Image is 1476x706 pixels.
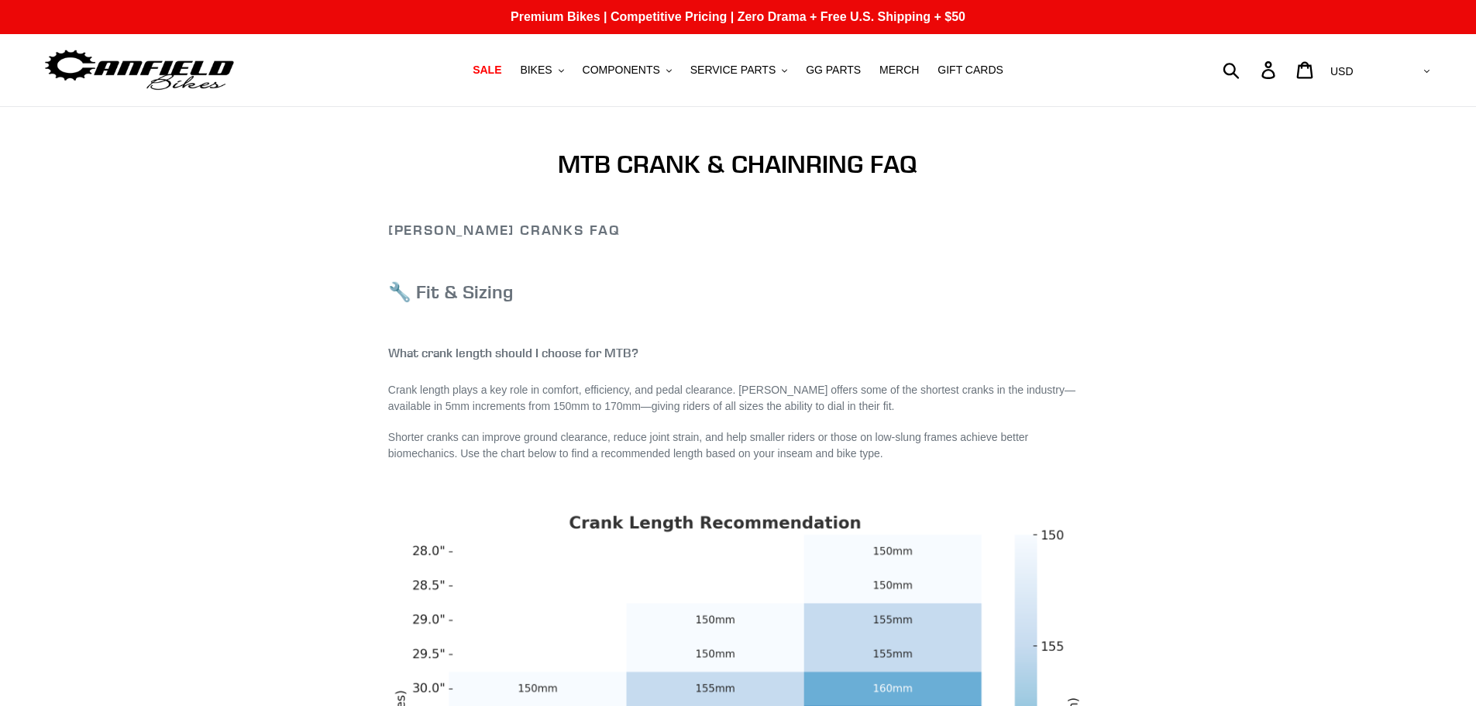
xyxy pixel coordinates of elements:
[520,64,552,77] span: BIKES
[388,346,1088,360] h4: What crank length should I choose for MTB?
[43,46,236,95] img: Canfield Bikes
[575,60,680,81] button: COMPONENTS
[465,60,509,81] a: SALE
[388,382,1088,415] p: Crank length plays a key role in comfort, efficiency, and pedal clearance. [PERSON_NAME] offers s...
[930,60,1011,81] a: GIFT CARDS
[1231,53,1271,87] input: Search
[879,64,919,77] span: MERCH
[512,60,571,81] button: BIKES
[690,64,776,77] span: SERVICE PARTS
[583,64,660,77] span: COMPONENTS
[388,150,1088,179] h1: MTB CRANK & CHAINRING FAQ
[388,281,1088,303] h3: 🔧 Fit & Sizing
[872,60,927,81] a: MERCH
[388,429,1088,462] p: Shorter cranks can improve ground clearance, reduce joint strain, and help smaller riders or thos...
[388,222,1088,239] h2: [PERSON_NAME] Cranks FAQ
[806,64,861,77] span: GG PARTS
[473,64,501,77] span: SALE
[938,64,1003,77] span: GIFT CARDS
[798,60,869,81] a: GG PARTS
[683,60,795,81] button: SERVICE PARTS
